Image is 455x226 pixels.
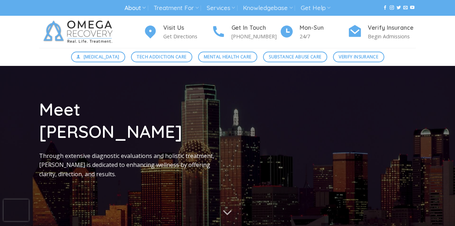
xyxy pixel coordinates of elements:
[390,5,394,10] a: Follow on Instagram
[125,1,146,15] a: About
[207,1,235,15] a: Services
[204,53,251,60] span: Mental Health Care
[300,23,348,33] h4: Mon-Sun
[339,53,378,60] span: Verify Insurance
[143,23,211,41] a: Visit Us Get Directions
[154,1,198,15] a: Treatment For
[300,32,348,40] p: 24/7
[211,23,280,41] a: Get In Touch [PHONE_NUMBER]
[163,23,211,33] h4: Visit Us
[263,52,327,62] a: Substance Abuse Care
[383,5,387,10] a: Follow on Facebook
[39,152,222,179] p: Through extensive diagnostic evaluations and holistic treatment, [PERSON_NAME] is dedicated to en...
[231,32,280,40] p: [PHONE_NUMBER]
[410,5,414,10] a: Follow on YouTube
[131,52,192,62] a: Tech Addiction Care
[269,53,321,60] span: Substance Abuse Care
[301,1,330,15] a: Get Help
[214,204,241,222] button: Scroll for more
[348,23,416,41] a: Verify Insurance Begin Admissions
[39,98,222,143] h1: Meet [PERSON_NAME]
[243,1,292,15] a: Knowledgebase
[163,32,211,40] p: Get Directions
[198,52,257,62] a: Mental Health Care
[39,16,120,48] img: Omega Recovery
[231,23,280,33] h4: Get In Touch
[71,52,126,62] a: [MEDICAL_DATA]
[368,23,416,33] h4: Verify Insurance
[84,53,119,60] span: [MEDICAL_DATA]
[403,5,408,10] a: Send us an email
[4,199,29,221] iframe: reCAPTCHA
[333,52,384,62] a: Verify Insurance
[137,53,186,60] span: Tech Addiction Care
[397,5,401,10] a: Follow on Twitter
[368,32,416,40] p: Begin Admissions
